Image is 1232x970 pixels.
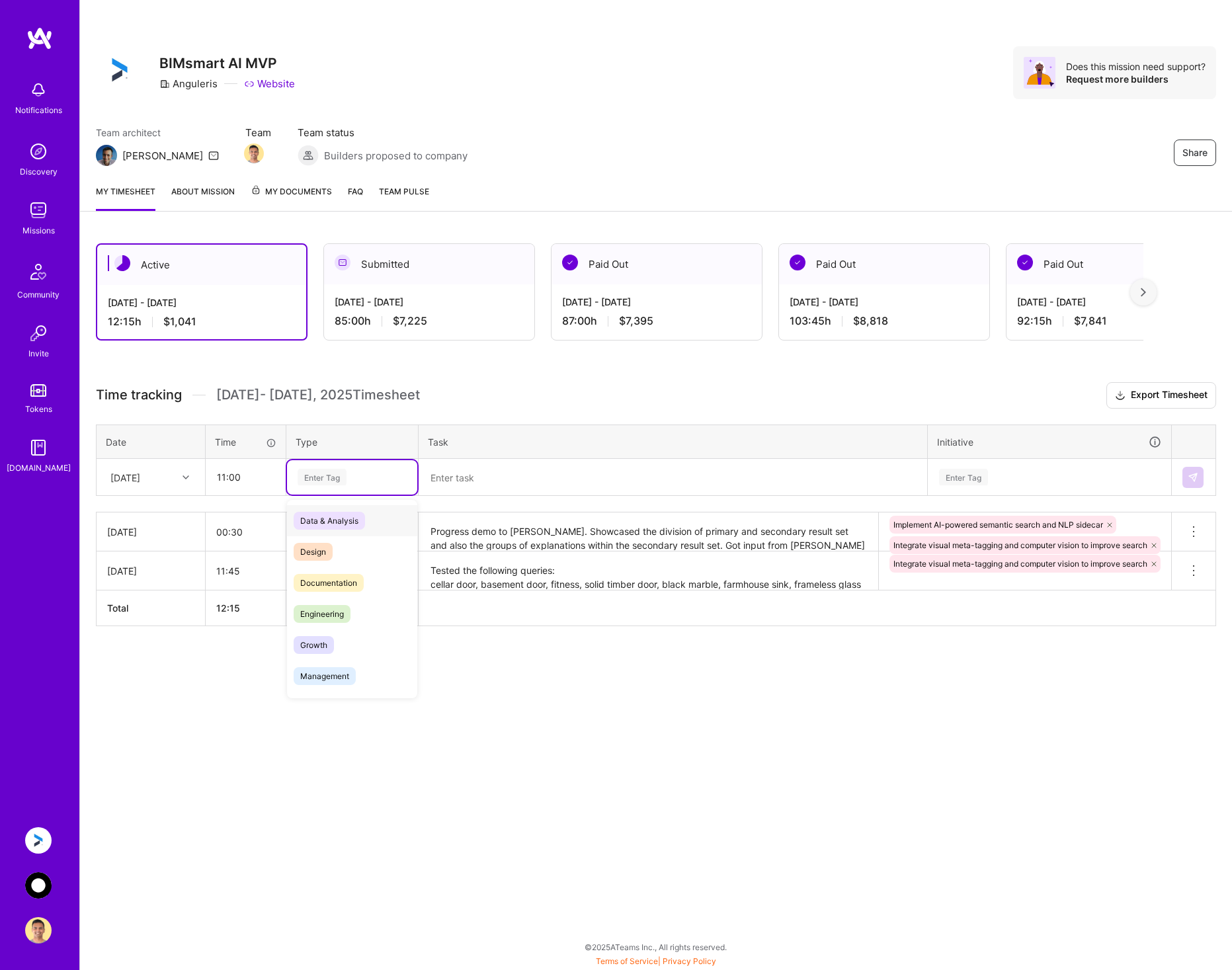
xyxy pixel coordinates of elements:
span: Growth [294,636,334,654]
img: Community [22,256,54,288]
span: Data & Analysis [294,512,365,530]
div: Initiative [937,434,1162,450]
span: Design [294,543,333,561]
img: Active [114,255,130,271]
a: Team Member Avatar [245,142,263,165]
div: Enter Tag [939,467,988,487]
a: Privacy Policy [663,956,716,966]
div: 87:00 h [562,314,751,328]
div: Community [17,288,60,302]
img: Anguleris: BIMsmart AI MVP [25,827,52,854]
a: Team Pulse [379,184,429,211]
img: Submit [1188,472,1198,483]
span: Implement AI-powered semantic search and NLP sidecar [893,520,1103,530]
img: bell [25,77,52,103]
span: $7,225 [393,314,427,328]
div: [DATE] - [DATE] [562,295,751,309]
div: Invite [28,346,49,360]
div: © 2025 ATeams Inc., All rights reserved. [79,930,1232,963]
span: Team Pulse [379,186,429,196]
span: [DATE] - [DATE] , 2025 Timesheet [216,387,420,403]
th: 12:15 [206,590,286,626]
a: My Documents [251,184,332,211]
img: AnyTeam: Team for AI-Powered Sales Platform [25,872,52,899]
img: Builders proposed to company [298,145,319,166]
span: Integrate visual meta-tagging and computer vision to improve search [893,540,1147,550]
span: Team status [298,126,468,140]
a: AnyTeam: Team for AI-Powered Sales Platform [22,872,55,899]
img: User Avatar [25,917,52,944]
span: Share [1182,146,1208,159]
div: [DATE] - [DATE] [790,295,979,309]
img: logo [26,26,53,50]
a: Website [244,77,295,91]
div: Missions [22,223,55,237]
span: $1,041 [163,315,196,329]
div: Paid Out [779,244,989,284]
div: [DATE] - [DATE] [335,295,524,309]
span: Engineering [294,605,350,623]
img: discovery [25,138,52,165]
input: HH:MM [206,514,286,549]
img: tokens [30,384,46,397]
div: 103:45 h [790,314,979,328]
textarea: Progress demo to [PERSON_NAME]. Showcased the division of primary and secondary result set and al... [420,514,877,550]
div: Tokens [25,402,52,416]
span: Integrate visual meta-tagging and computer vision to improve search [893,559,1147,569]
span: Team [245,126,271,140]
div: Notifications [15,103,62,117]
button: Share [1174,140,1216,166]
div: [DATE] - [DATE] [1017,295,1206,309]
div: [DOMAIN_NAME] [7,461,71,475]
i: icon CompanyGray [159,79,170,89]
button: Export Timesheet [1106,382,1216,409]
a: Terms of Service [596,956,658,966]
div: Discovery [20,165,58,179]
div: 85:00 h [335,314,524,328]
div: Anguleris [159,77,218,91]
div: Active [97,245,306,285]
th: Type [286,424,419,459]
img: Company Logo [96,46,144,94]
img: teamwork [25,197,52,223]
img: Paid Out [562,255,578,270]
img: Team Member Avatar [244,143,264,163]
a: Anguleris: BIMsmart AI MVP [22,827,55,854]
div: 12:15 h [108,315,296,329]
img: guide book [25,434,52,461]
span: Builders proposed to company [324,149,468,163]
a: About Mission [171,184,235,211]
div: Time [215,435,276,449]
span: Management [294,667,356,685]
div: [DATE] [110,470,140,484]
a: User Avatar [22,917,55,944]
i: icon Mail [208,150,219,161]
span: Time tracking [96,387,182,403]
img: Paid Out [790,255,805,270]
div: Request more builders [1066,73,1206,85]
span: Documentation [294,574,364,592]
div: Submitted [324,244,534,284]
img: right [1141,288,1146,297]
img: Paid Out [1017,255,1033,270]
span: Team architect [96,126,219,140]
span: My Documents [251,184,332,199]
div: Paid Out [1006,244,1217,284]
a: My timesheet [96,184,155,211]
input: HH:MM [206,553,286,588]
div: 92:15 h [1017,314,1206,328]
textarea: Tested the following queries: cellar door, basement door, fitness, solid timber door, black marbl... [420,553,877,589]
th: Total [97,590,206,626]
img: Team Architect [96,145,117,166]
div: [DATE] [107,525,194,539]
th: Date [97,424,206,459]
img: Avatar [1024,57,1055,89]
span: $8,818 [853,314,888,328]
div: [DATE] - [DATE] [108,296,296,309]
i: icon Download [1115,389,1126,403]
div: Enter Tag [298,467,347,487]
div: Does this mission need support? [1066,60,1206,73]
span: $7,395 [619,314,653,328]
img: Invite [25,320,52,346]
a: FAQ [348,184,363,211]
